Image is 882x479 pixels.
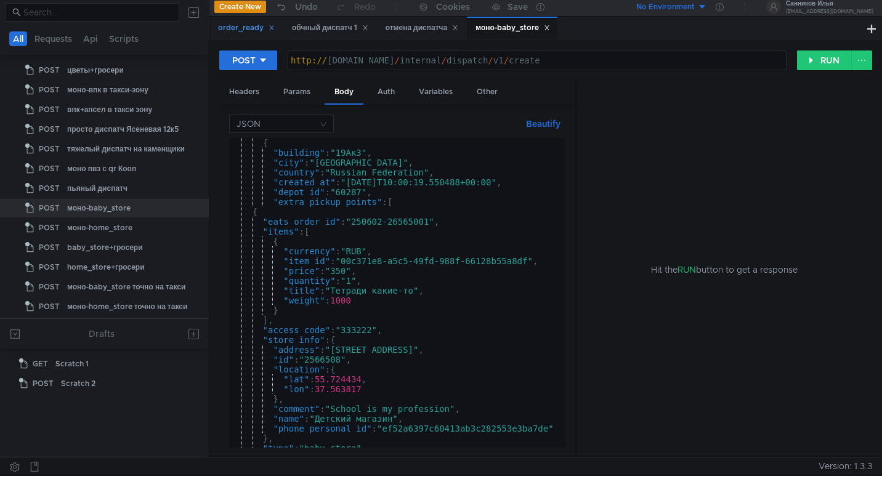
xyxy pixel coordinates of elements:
div: Scratch 2 [61,374,95,393]
div: Params [273,81,320,103]
div: пьяный диспатч [67,179,127,198]
div: впк+апсел в такси зону [67,100,152,119]
div: тяжелый диспатч на каменщики [67,140,185,158]
span: POST [39,120,60,139]
div: [EMAIL_ADDRESS][DOMAIN_NAME] [786,9,873,14]
div: order_ready [218,22,275,34]
span: POST [39,278,60,296]
div: Санников Илья [786,1,873,7]
div: моно-baby_store точно на такси [67,278,185,296]
span: GET [33,355,48,373]
div: Save [508,2,528,11]
div: POST [232,54,256,67]
span: RUN [678,264,696,275]
button: Requests [31,31,76,46]
span: POST [39,199,60,217]
button: Scripts [105,31,142,46]
div: моно-home_store [67,219,132,237]
div: baby_store+гросери [67,238,143,257]
span: POST [39,100,60,119]
button: All [9,31,27,46]
div: Headers [219,81,269,103]
div: Body [325,81,363,105]
button: Beautify [521,116,565,131]
button: Api [79,31,102,46]
button: RUN [797,50,852,70]
div: моно-baby_store [67,199,131,217]
span: POST [39,297,60,316]
div: моно-baby_store [475,22,550,34]
button: Create New [214,1,266,13]
button: POST [219,50,277,70]
div: No Environment [636,1,695,13]
span: POST [39,140,60,158]
span: POST [33,374,54,393]
span: Version: 1.3.3 [819,457,872,475]
div: Other [467,81,508,103]
span: POST [39,258,60,276]
div: моно-home_store точно на такси [67,297,187,316]
span: POST [39,81,60,99]
div: Scratch 1 [55,355,89,373]
span: POST [39,238,60,257]
span: POST [39,179,60,198]
span: Hit the button to get a response [651,263,798,276]
div: отмена диспатча [386,22,459,34]
span: POST [39,61,60,79]
div: моно-впк в такси-зону [67,81,148,99]
span: POST [39,159,60,178]
input: Search... [23,6,172,19]
div: обчный диспатч 1 [292,22,368,34]
div: Variables [409,81,463,103]
div: просто диспатч Ясеневая 12к5 [67,120,179,139]
span: POST [39,219,60,237]
div: цветы+гросери [67,61,124,79]
div: Drafts [89,326,115,341]
div: home_store+гросери [67,258,145,276]
div: моно пвз с qr Кооп [67,159,136,178]
div: Auth [368,81,405,103]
